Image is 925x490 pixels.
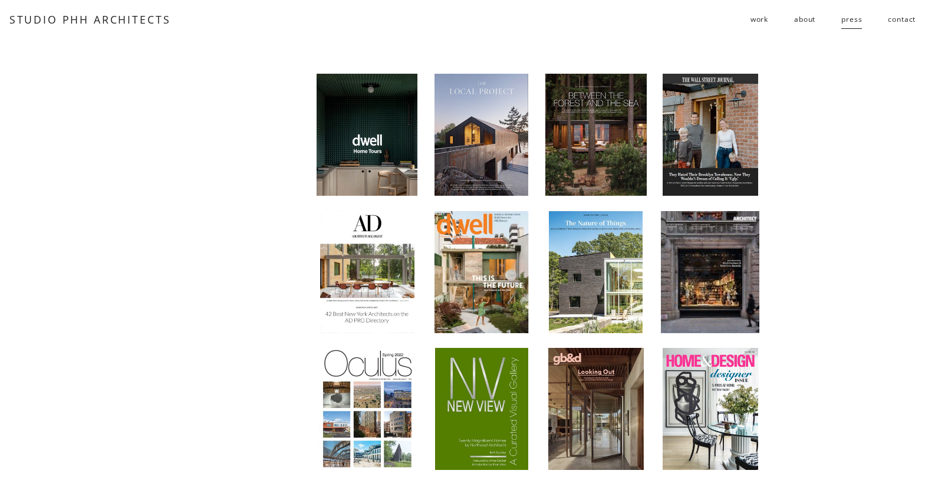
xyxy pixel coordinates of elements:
a: STUDIO PHH ARCHITECTS [9,12,171,27]
span: work [750,11,768,28]
a: about [794,10,815,29]
a: press [841,10,862,29]
a: folder dropdown [750,10,768,29]
a: contact [888,10,916,29]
